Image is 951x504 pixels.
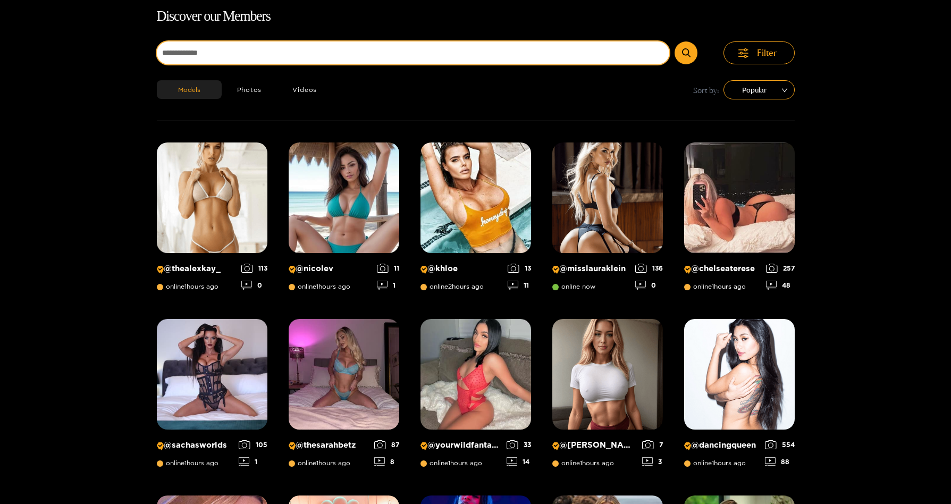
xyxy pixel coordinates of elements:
div: 1 [239,457,267,466]
div: 3 [642,457,663,466]
p: @ misslauraklein [552,264,630,274]
div: 33 [507,440,531,449]
div: 113 [241,264,267,273]
span: online 2 hours ago [420,283,484,290]
img: Creator Profile Image: michelle [552,319,663,430]
a: Creator Profile Image: sachasworlds@sachasworldsonline1hours ago1051 [157,319,267,474]
span: online 1 hours ago [289,459,350,467]
div: 257 [766,264,795,273]
img: Creator Profile Image: sachasworlds [157,319,267,430]
button: Videos [277,80,332,99]
span: online 1 hours ago [552,459,614,467]
span: Popular [731,82,787,98]
span: Sort by: [693,84,719,96]
span: online 1 hours ago [157,283,218,290]
a: Creator Profile Image: dancingqueen@dancingqueenonline1hours ago55488 [684,319,795,474]
p: @ thesarahbetz [289,440,369,450]
p: @ [PERSON_NAME] [552,440,637,450]
div: 13 [508,264,531,273]
a: Creator Profile Image: thealexkay_@thealexkay_online1hours ago1130 [157,142,267,298]
a: Creator Profile Image: nicolev@nicolevonline1hours ago111 [289,142,399,298]
div: 8 [374,457,399,466]
a: Creator Profile Image: thesarahbetz@thesarahbetzonline1hours ago878 [289,319,399,474]
a: Creator Profile Image: michelle@[PERSON_NAME]online1hours ago73 [552,319,663,474]
div: 14 [507,457,531,466]
a: Creator Profile Image: chelseaterese@chelseatereseonline1hours ago25748 [684,142,795,298]
img: Creator Profile Image: yourwildfantasyy69 [420,319,531,430]
h1: Discover our Members [157,5,795,28]
img: Creator Profile Image: khloe [420,142,531,253]
button: Photos [222,80,277,99]
a: Creator Profile Image: khloe@khloeonline2hours ago1311 [420,142,531,298]
span: Filter [757,47,777,59]
span: online 1 hours ago [420,459,482,467]
div: 1 [377,281,399,290]
p: @ thealexkay_ [157,264,236,274]
p: @ khloe [420,264,502,274]
p: @ nicolev [289,264,372,274]
button: Submit Search [675,41,697,64]
span: online 1 hours ago [684,283,746,290]
div: 7 [642,440,663,449]
img: Creator Profile Image: dancingqueen [684,319,795,430]
p: @ yourwildfantasyy69 [420,440,501,450]
img: Creator Profile Image: nicolev [289,142,399,253]
div: 554 [765,440,795,449]
img: Creator Profile Image: thealexkay_ [157,142,267,253]
p: @ dancingqueen [684,440,760,450]
div: 48 [766,281,795,290]
div: 11 [508,281,531,290]
img: Creator Profile Image: misslauraklein [552,142,663,253]
div: sort [723,80,795,99]
a: Creator Profile Image: misslauraklein@misslaurakleinonline now1360 [552,142,663,298]
span: online 1 hours ago [157,459,218,467]
div: 0 [241,281,267,290]
span: online now [552,283,595,290]
button: Filter [723,41,795,64]
button: Models [157,80,222,99]
div: 0 [635,281,663,290]
div: 88 [765,457,795,466]
span: online 1 hours ago [684,459,746,467]
img: Creator Profile Image: chelseaterese [684,142,795,253]
div: 87 [374,440,399,449]
span: online 1 hours ago [289,283,350,290]
a: Creator Profile Image: yourwildfantasyy69@yourwildfantasyy69online1hours ago3314 [420,319,531,474]
div: 11 [377,264,399,273]
div: 105 [239,440,267,449]
p: @ sachasworlds [157,440,233,450]
p: @ chelseaterese [684,264,761,274]
div: 136 [635,264,663,273]
img: Creator Profile Image: thesarahbetz [289,319,399,430]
